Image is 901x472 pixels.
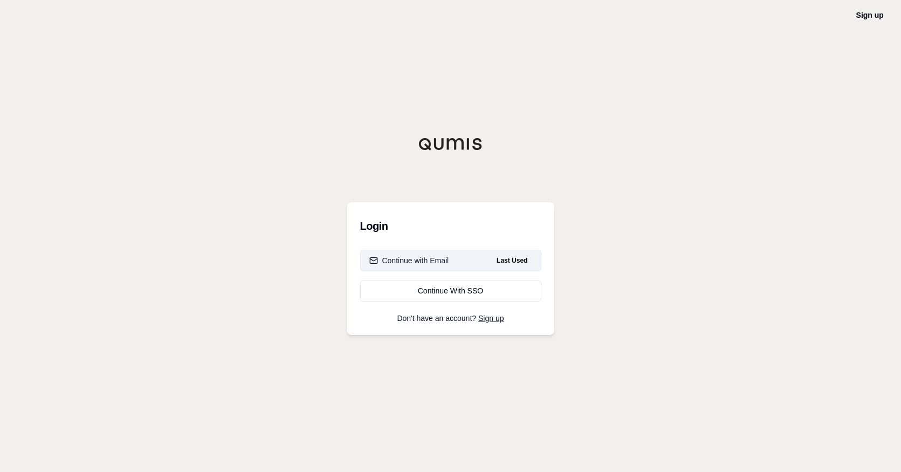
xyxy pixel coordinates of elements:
a: Sign up [856,11,884,19]
div: Continue with Email [369,255,449,266]
img: Qumis [418,138,483,151]
div: Continue With SSO [369,285,532,296]
p: Don't have an account? [360,314,541,322]
a: Continue With SSO [360,280,541,302]
span: Last Used [492,254,532,267]
a: Sign up [478,314,504,323]
h3: Login [360,215,541,237]
button: Continue with EmailLast Used [360,250,541,271]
